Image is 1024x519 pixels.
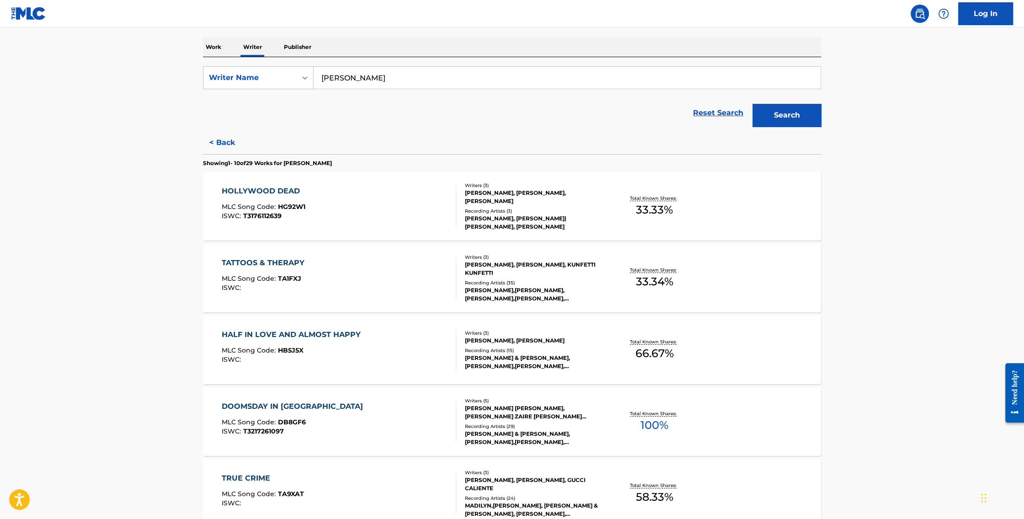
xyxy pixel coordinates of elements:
[222,418,278,426] span: MLC Song Code :
[203,387,821,456] a: DOOMSDAY IN [GEOGRAPHIC_DATA]MLC Song Code:DB8GF6ISWC:T3217261097Writers (5)[PERSON_NAME] [PERSON...
[958,2,1013,25] a: Log In
[222,203,278,211] span: MLC Song Code :
[465,502,603,518] div: MADILYN,[PERSON_NAME], [PERSON_NAME] & [PERSON_NAME], [PERSON_NAME], [PERSON_NAME], [PERSON_NAME]...
[630,338,679,345] p: Total Known Shares:
[11,7,46,20] img: MLC Logo
[465,397,603,404] div: Writers ( 5 )
[465,347,603,354] div: Recording Artists ( 15 )
[636,489,673,505] span: 58.33 %
[203,66,821,131] form: Search Form
[203,131,258,154] button: < Back
[978,475,1024,519] div: 聊天小组件
[465,286,603,303] div: [PERSON_NAME],[PERSON_NAME], [PERSON_NAME],[PERSON_NAME], [PERSON_NAME] & [PERSON_NAME], [PERSON_...
[222,346,278,354] span: MLC Song Code :
[203,316,821,384] a: HALF IN LOVE AND ALMOST HAPPYMLC Song Code:HB5J5XISWC:Writers (3)[PERSON_NAME], [PERSON_NAME]Reco...
[222,186,305,197] div: HOLLYWOOD DEAD
[209,72,291,83] div: Writer Name
[222,401,368,412] div: DOOMSDAY IN [GEOGRAPHIC_DATA]
[281,37,314,57] p: Publisher
[636,273,673,290] span: 33.34 %
[465,330,603,337] div: Writers ( 3 )
[465,337,603,345] div: [PERSON_NAME], [PERSON_NAME]
[278,203,305,211] span: HG92W1
[465,404,603,421] div: [PERSON_NAME] [PERSON_NAME], [PERSON_NAME] ZAIRE [PERSON_NAME] [PERSON_NAME], WRITERS DESIGNEE, [...
[222,473,304,484] div: TRUE CRIME
[640,417,668,433] span: 100 %
[465,279,603,286] div: Recording Artists ( 35 )
[465,495,603,502] div: Recording Artists ( 24 )
[222,329,365,340] div: HALF IN LOVE AND ALMOST HAPPY
[222,284,243,292] span: ISWC :
[934,5,953,23] div: Help
[630,267,679,273] p: Total Known Shares:
[222,355,243,364] span: ISWC :
[278,274,301,283] span: TA1FXJ
[465,261,603,277] div: [PERSON_NAME], [PERSON_NAME], KUNFETTI KUNFETTI
[465,423,603,430] div: Recording Artists ( 29 )
[203,37,224,57] p: Work
[278,346,304,354] span: HB5J5X
[222,274,278,283] span: MLC Song Code :
[222,427,243,435] span: ISWC :
[630,482,679,489] p: Total Known Shares:
[222,499,243,507] span: ISWC :
[222,490,278,498] span: MLC Song Code :
[911,5,929,23] a: Public Search
[465,476,603,492] div: [PERSON_NAME], [PERSON_NAME], GUCCI CALIENTE
[278,418,306,426] span: DB8GF6
[630,195,679,202] p: Total Known Shares:
[465,214,603,231] div: [PERSON_NAME], [PERSON_NAME]|[PERSON_NAME], [PERSON_NAME]
[465,469,603,476] div: Writers ( 3 )
[203,159,332,167] p: Showing 1 - 10 of 29 Works for [PERSON_NAME]
[978,475,1024,519] iframe: Chat Widget
[240,37,265,57] p: Writer
[278,490,304,498] span: TA9XAT
[243,427,284,435] span: T3217261097
[222,212,243,220] span: ISWC :
[203,172,821,241] a: HOLLYWOOD DEADMLC Song Code:HG92W1ISWC:T3176112639Writers (3)[PERSON_NAME], [PERSON_NAME], [PERSO...
[630,410,679,417] p: Total Known Shares:
[465,189,603,205] div: [PERSON_NAME], [PERSON_NAME], [PERSON_NAME]
[938,8,949,19] img: help
[998,356,1024,430] iframe: Resource Center
[465,354,603,370] div: [PERSON_NAME] & [PERSON_NAME], [PERSON_NAME],[PERSON_NAME], [PERSON_NAME],[PERSON_NAME], [PERSON_...
[636,202,673,218] span: 33.33 %
[222,257,309,268] div: TATTOOS & THERAPY
[752,104,821,127] button: Search
[981,484,987,512] div: 拖动
[465,430,603,446] div: [PERSON_NAME] & [PERSON_NAME], [PERSON_NAME],[PERSON_NAME], [PERSON_NAME],[PERSON_NAME], [PERSON_...
[635,345,674,362] span: 66.67 %
[465,254,603,261] div: Writers ( 3 )
[243,212,282,220] span: T3176112639
[688,103,748,123] a: Reset Search
[203,244,821,312] a: TATTOOS & THERAPYMLC Song Code:TA1FXJISWC:Writers (3)[PERSON_NAME], [PERSON_NAME], KUNFETTI KUNFE...
[465,182,603,189] div: Writers ( 3 )
[914,8,925,19] img: search
[465,208,603,214] div: Recording Artists ( 3 )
